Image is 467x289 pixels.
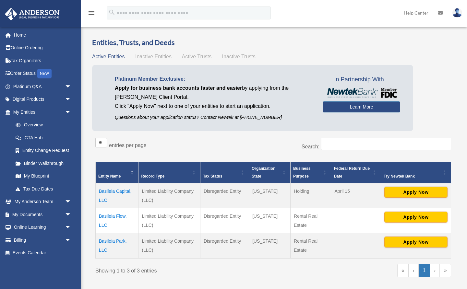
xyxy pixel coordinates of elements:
[141,174,164,179] span: Record Type
[138,208,200,233] td: Limited Liability Company (LLC)
[5,67,81,80] a: Order StatusNEW
[95,264,269,275] div: Showing 1 to 3 of 3 entries
[65,195,78,209] span: arrow_drop_down
[5,234,81,247] a: Billingarrow_drop_down
[249,162,290,183] th: Organization State: Activate to sort
[138,183,200,208] td: Limited Liability Company (LLC)
[9,119,75,132] a: Overview
[88,9,95,17] i: menu
[430,264,440,277] a: Next
[96,183,138,208] td: Basileia Capital, LLC
[9,182,78,195] a: Tax Due Dates
[5,29,81,41] a: Home
[326,88,397,98] img: NewtekBankLogoSM.png
[200,162,249,183] th: Tax Status: Activate to sort
[291,233,331,258] td: Rental Real Estate
[293,166,310,179] span: Business Purpose
[452,8,462,17] img: User Pic
[252,166,275,179] span: Organization State
[65,221,78,234] span: arrow_drop_down
[291,183,331,208] td: Holding
[334,166,370,179] span: Federal Return Due Date
[249,233,290,258] td: [US_STATE]
[5,195,81,208] a: My Anderson Teamarrow_drop_down
[5,41,81,54] a: Online Ordering
[108,9,115,16] i: search
[200,233,249,258] td: Disregarded Entity
[115,75,313,84] p: Platinum Member Exclusive:
[5,80,81,93] a: Platinum Q&Aarrow_drop_down
[384,187,448,198] button: Apply Now
[96,162,138,183] th: Entity Name: Activate to invert sorting
[302,144,319,149] label: Search:
[222,54,256,59] span: Inactive Trusts
[182,54,212,59] span: Active Trusts
[381,162,451,183] th: Try Newtek Bank : Activate to sort
[65,234,78,247] span: arrow_drop_down
[384,237,448,248] button: Apply Now
[96,233,138,258] td: Basileia Park, LLC
[37,69,52,78] div: NEW
[65,93,78,106] span: arrow_drop_down
[5,208,81,221] a: My Documentsarrow_drop_down
[5,93,81,106] a: Digital Productsarrow_drop_down
[9,170,78,183] a: My Blueprint
[200,208,249,233] td: Disregarded Entity
[409,264,419,277] a: Previous
[65,106,78,119] span: arrow_drop_down
[291,208,331,233] td: Rental Real Estate
[5,221,81,234] a: Online Learningarrow_drop_down
[5,54,81,67] a: Tax Organizers
[5,247,81,260] a: Events Calendar
[440,264,451,277] a: Last
[419,264,430,277] a: 1
[65,208,78,221] span: arrow_drop_down
[9,157,78,170] a: Binder Walkthrough
[291,162,331,183] th: Business Purpose: Activate to sort
[397,264,409,277] a: First
[331,162,381,183] th: Federal Return Due Date: Activate to sort
[3,8,62,20] img: Anderson Advisors Platinum Portal
[9,144,78,157] a: Entity Change Request
[249,183,290,208] td: [US_STATE]
[323,101,400,112] a: Learn More
[384,212,448,223] button: Apply Now
[331,183,381,208] td: April 15
[65,80,78,93] span: arrow_drop_down
[138,162,200,183] th: Record Type: Activate to sort
[98,174,121,179] span: Entity Name
[384,172,441,180] div: Try Newtek Bank
[92,54,125,59] span: Active Entities
[115,102,313,111] p: Click "Apply Now" next to one of your entities to start an application.
[9,131,78,144] a: CTA Hub
[115,85,242,91] span: Apply for business bank accounts faster and easier
[88,11,95,17] a: menu
[323,75,400,85] span: In Partnership With...
[138,233,200,258] td: Limited Liability Company (LLC)
[92,38,454,48] h3: Entities, Trusts, and Deeds
[96,208,138,233] td: Basileia Flow, LLC
[109,143,147,148] label: entries per page
[115,113,313,121] p: Questions about your application status? Contact Newtek at [PHONE_NUMBER]
[249,208,290,233] td: [US_STATE]
[5,106,78,119] a: My Entitiesarrow_drop_down
[135,54,172,59] span: Inactive Entities
[203,174,222,179] span: Tax Status
[200,183,249,208] td: Disregarded Entity
[115,84,313,102] p: by applying from the [PERSON_NAME] Client Portal.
